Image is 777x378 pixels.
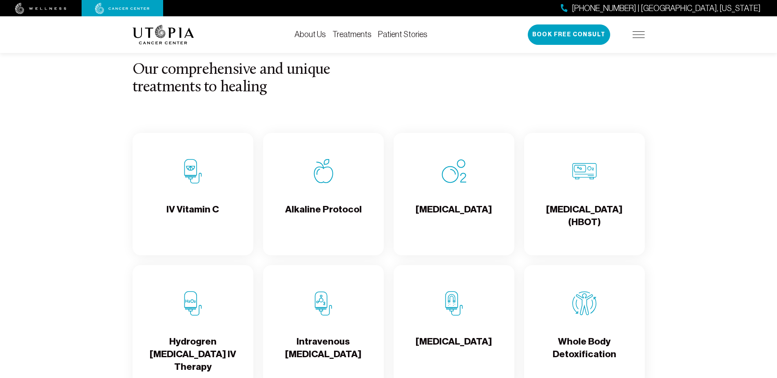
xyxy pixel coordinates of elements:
a: [PHONE_NUMBER] | [GEOGRAPHIC_DATA], [US_STATE] [561,2,761,14]
img: Oxygen Therapy [442,159,466,183]
img: logo [133,25,194,44]
img: Alkaline Protocol [311,159,336,183]
a: Alkaline ProtocolAlkaline Protocol [263,133,384,255]
a: IV Vitamin CIV Vitamin C [133,133,253,255]
a: Patient Stories [378,30,427,39]
h4: [MEDICAL_DATA] [416,335,492,362]
button: Book Free Consult [528,24,610,45]
h4: IV Vitamin C [166,203,219,230]
h4: [MEDICAL_DATA] [416,203,492,230]
img: cancer center [95,3,150,14]
h4: Whole Body Detoxification [531,335,638,362]
h4: Alkaline Protocol [285,203,362,230]
img: IV Vitamin C [181,159,205,183]
h4: [MEDICAL_DATA] (HBOT) [531,203,638,230]
img: wellness [15,3,66,14]
span: [PHONE_NUMBER] | [GEOGRAPHIC_DATA], [US_STATE] [572,2,761,14]
img: icon-hamburger [633,31,645,38]
a: Treatments [332,30,372,39]
a: Oxygen Therapy[MEDICAL_DATA] [394,133,514,255]
h4: Intravenous [MEDICAL_DATA] [270,335,377,362]
img: Hyperbaric Oxygen Therapy (HBOT) [572,159,597,183]
h4: Hydrogren [MEDICAL_DATA] IV Therapy [139,335,247,374]
img: Hydrogren Peroxide IV Therapy [181,291,205,316]
a: Hyperbaric Oxygen Therapy (HBOT)[MEDICAL_DATA] (HBOT) [524,133,645,255]
img: Chelation Therapy [442,291,466,316]
a: About Us [294,30,326,39]
img: Whole Body Detoxification [572,291,597,316]
img: Intravenous Ozone Therapy [311,291,336,316]
h3: Our comprehensive and unique treatments to healing [133,62,347,96]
